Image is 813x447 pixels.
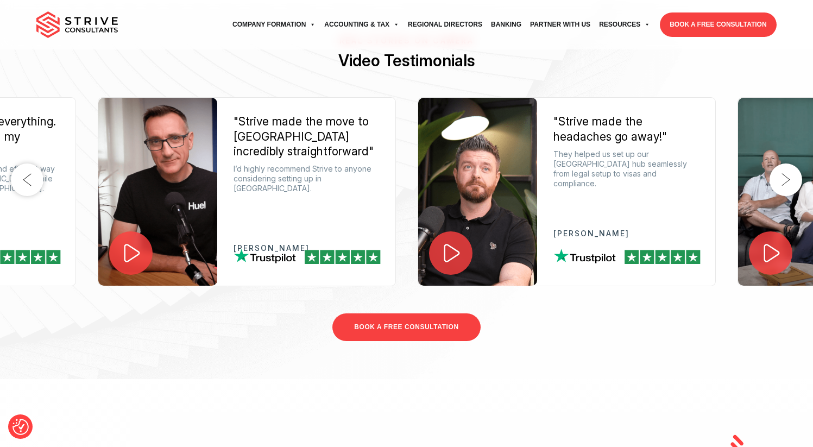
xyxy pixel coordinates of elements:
[553,229,699,237] p: [PERSON_NAME]
[332,313,480,341] a: BOOK A FREE CONSULTATION
[553,149,699,189] p: They helped us set up our [GEOGRAPHIC_DATA] hub seamlessly from legal setup to visas and compliance.
[234,244,379,252] p: [PERSON_NAME]
[595,10,654,40] a: Resources
[36,11,118,39] img: main-logo.svg
[554,248,701,264] img: tp-review.png
[404,10,487,40] a: Regional Directors
[228,10,320,40] a: Company Formation
[234,248,381,264] img: tp-review.png
[11,163,43,196] button: Previous
[770,163,802,196] button: Next
[487,10,526,40] a: Banking
[234,164,379,194] p: I’d highly recommend Strive to anyone considering setting up in [GEOGRAPHIC_DATA].
[320,10,404,40] a: Accounting & Tax
[553,114,699,144] div: "Strive made the headaches go away!"
[12,419,29,435] button: Consent Preferences
[660,12,776,37] a: BOOK A FREE CONSULTATION
[234,114,379,159] div: "Strive made the move to [GEOGRAPHIC_DATA] incredibly straightforward"
[12,419,29,435] img: Revisit consent button
[526,10,595,40] a: Partner with Us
